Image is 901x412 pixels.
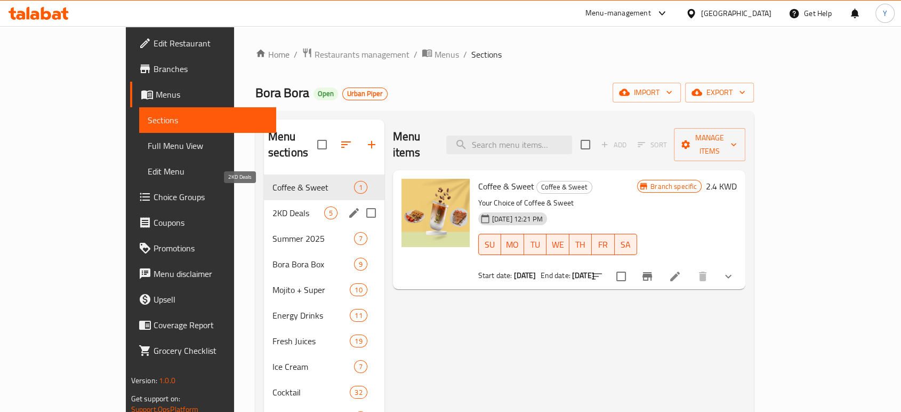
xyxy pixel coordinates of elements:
[154,191,268,203] span: Choice Groups
[631,137,674,153] span: Select section first
[130,235,276,261] a: Promotions
[272,207,324,219] span: 2KD Deals
[613,83,681,102] button: import
[130,261,276,287] a: Menu disclaimer
[483,237,497,252] span: SU
[669,270,681,283] a: Edit menu item
[154,62,268,75] span: Branches
[130,210,276,235] a: Coupons
[350,335,367,347] div: items
[130,184,276,210] a: Choice Groups
[701,7,771,19] div: [GEOGRAPHIC_DATA]
[272,360,354,373] span: Ice Cream
[551,237,565,252] span: WE
[131,392,180,406] span: Get support on:
[264,200,384,226] div: 2KD Deals5edit
[130,82,276,107] a: Menus
[272,309,350,322] span: Energy Drinks
[646,181,701,192] span: Branch specific
[272,283,350,296] span: Mojito + Super
[311,133,333,156] span: Select all sections
[139,159,276,184] a: Edit Menu
[422,47,459,61] a: Menus
[272,335,350,347] span: Fresh Juices
[513,268,536,282] b: [DATE]
[159,374,175,387] span: 1.0.0
[569,234,592,255] button: TH
[343,89,387,98] span: Urban Piper
[694,86,745,99] span: export
[354,181,367,194] div: items
[355,234,367,244] span: 7
[592,234,615,255] button: FR
[414,48,417,61] li: /
[610,265,632,288] span: Select to update
[156,88,268,101] span: Menus
[478,178,534,194] span: Coffee & Sweet
[264,328,384,354] div: Fresh Juices19
[324,207,337,219] div: items
[325,208,337,218] span: 5
[682,131,737,158] span: Manage items
[154,344,268,357] span: Grocery Checklist
[350,309,367,322] div: items
[154,267,268,280] span: Menu disclaimer
[148,139,268,152] span: Full Menu View
[264,303,384,328] div: Energy Drinks11
[313,88,338,100] div: Open
[883,7,887,19] span: Y
[350,386,367,399] div: items
[130,338,276,363] a: Grocery Checklist
[674,128,745,161] button: Manage items
[272,181,354,194] div: Coffee & Sweet
[130,30,276,56] a: Edit Restaurant
[354,258,367,271] div: items
[130,312,276,338] a: Coverage Report
[264,175,384,200] div: Coffee & Sweet1
[597,137,631,153] span: Add item
[350,387,366,398] span: 32
[272,232,354,245] span: Summer 2025
[272,386,350,399] span: Cocktail
[264,251,384,277] div: Bora Bora Box9
[634,264,660,289] button: Branch-specific-item
[478,196,637,210] p: Your Choice of Coffee & Sweet
[505,237,520,252] span: MO
[615,234,638,255] button: SA
[546,234,569,255] button: WE
[255,81,309,105] span: Bora Bora
[139,133,276,159] a: Full Menu View
[478,234,501,255] button: SU
[154,242,268,255] span: Promotions
[355,259,367,270] span: 9
[446,136,572,154] input: search
[294,48,297,61] li: /
[264,226,384,251] div: Summer 20257
[619,237,633,252] span: SA
[574,133,597,156] span: Select section
[585,7,651,20] div: Menu-management
[154,293,268,306] span: Upsell
[706,179,737,194] h6: 2.4 KWD
[302,47,409,61] a: Restaurants management
[463,48,467,61] li: /
[354,232,367,245] div: items
[350,311,366,321] span: 11
[685,83,754,102] button: export
[264,379,384,405] div: Cocktail32
[621,86,672,99] span: import
[401,179,470,247] img: Coffee & Sweet
[148,165,268,178] span: Edit Menu
[393,129,434,161] h2: Menu items
[272,258,354,271] span: Bora Bora Box
[501,234,524,255] button: MO
[154,216,268,229] span: Coupons
[315,48,409,61] span: Restaurants management
[572,268,594,282] b: [DATE]
[130,56,276,82] a: Branches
